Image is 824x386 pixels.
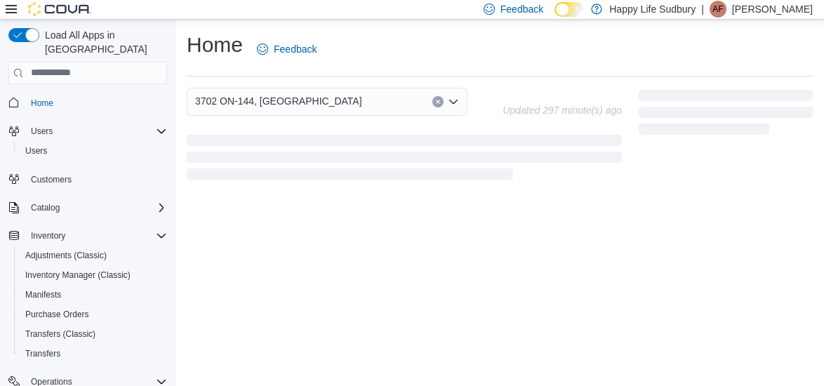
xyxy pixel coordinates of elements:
[14,246,173,265] button: Adjustments (Classic)
[20,326,167,342] span: Transfers (Classic)
[20,286,167,303] span: Manifests
[25,250,107,261] span: Adjustments (Classic)
[3,226,173,246] button: Inventory
[639,93,813,138] span: Loading
[14,285,173,305] button: Manifests
[609,1,696,18] p: Happy Life Sudbury
[25,171,167,188] span: Customers
[31,174,72,185] span: Customers
[28,2,91,16] img: Cova
[25,309,89,320] span: Purchase Orders
[39,28,167,56] span: Load All Apps in [GEOGRAPHIC_DATA]
[195,93,362,109] span: 3702 ON-144, [GEOGRAPHIC_DATA]
[25,145,47,157] span: Users
[448,96,459,107] button: Open list of options
[3,169,173,189] button: Customers
[20,247,167,264] span: Adjustments (Classic)
[25,289,61,300] span: Manifests
[187,138,622,182] span: Loading
[732,1,813,18] p: [PERSON_NAME]
[20,306,167,323] span: Purchase Orders
[20,326,101,342] a: Transfers (Classic)
[14,305,173,324] button: Purchase Orders
[31,126,53,137] span: Users
[712,1,723,18] span: AF
[31,230,65,241] span: Inventory
[3,198,173,218] button: Catalog
[25,199,65,216] button: Catalog
[25,269,131,281] span: Inventory Manager (Classic)
[14,265,173,285] button: Inventory Manager (Classic)
[25,123,167,140] span: Users
[14,141,173,161] button: Users
[25,199,167,216] span: Catalog
[274,42,317,56] span: Feedback
[14,324,173,344] button: Transfers (Classic)
[710,1,726,18] div: Amanda Filiatrault
[25,171,77,188] a: Customers
[25,227,167,244] span: Inventory
[31,98,53,109] span: Home
[31,202,60,213] span: Catalog
[25,328,95,340] span: Transfers (Classic)
[251,35,322,63] a: Feedback
[20,247,112,264] a: Adjustments (Classic)
[20,306,95,323] a: Purchase Orders
[14,344,173,364] button: Transfers
[187,31,243,59] h1: Home
[20,142,53,159] a: Users
[20,345,66,362] a: Transfers
[3,121,173,141] button: Users
[20,142,167,159] span: Users
[20,286,67,303] a: Manifests
[20,267,136,284] a: Inventory Manager (Classic)
[432,96,444,107] button: Clear input
[25,227,71,244] button: Inventory
[25,95,59,112] a: Home
[25,348,60,359] span: Transfers
[500,2,543,16] span: Feedback
[25,94,167,112] span: Home
[20,345,167,362] span: Transfers
[554,2,584,17] input: Dark Mode
[503,105,622,116] p: Updated 297 minute(s) ago
[25,123,58,140] button: Users
[701,1,704,18] p: |
[20,267,167,284] span: Inventory Manager (Classic)
[3,93,173,113] button: Home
